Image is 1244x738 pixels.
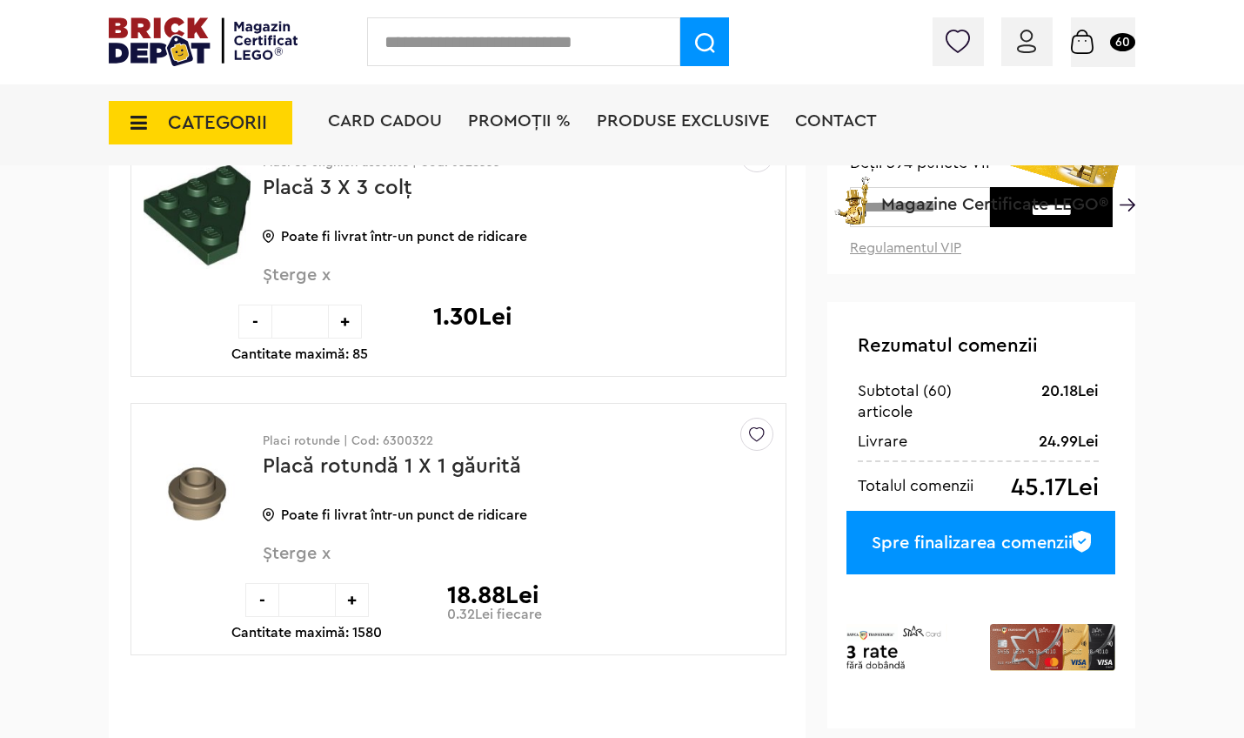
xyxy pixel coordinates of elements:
div: Subtotal (60) articole [858,380,1010,422]
p: 1.30Lei [433,305,512,329]
p: Cantitate maximă: 1580 [231,626,382,640]
a: Produse exclusive [597,112,769,130]
a: PROMOȚII % [468,112,571,130]
p: Cantitate maximă: 85 [231,347,368,361]
span: Rezumatul comenzii [858,336,1038,355]
span: Magazine Certificate LEGO® [881,173,1108,213]
p: Placi rotunde | Cod: 6300322 [263,435,759,447]
a: Spre finalizarea comenzii [846,511,1115,574]
p: Poate fi livrat într-un punct de ridicare [263,230,759,244]
div: - [238,305,272,339]
a: Regulamentul VIP [850,241,961,255]
a: Contact [795,112,877,130]
p: 18.88Lei [447,583,539,607]
div: Totalul comenzii [858,475,973,496]
span: Șterge x [263,266,716,304]
a: Magazine Certificate LEGO® [1108,173,1135,191]
div: + [335,583,369,617]
span: CATEGORII [168,113,267,132]
div: 24.99Lei [1039,431,1099,452]
p: 0.32Lei fiecare [447,607,542,621]
div: + [328,305,362,339]
div: 20.18Lei [1041,380,1099,401]
small: 60 [1110,33,1135,51]
img: Placă rotundă 1 X 1 găurită [144,428,251,559]
div: 45.17Lei [1011,475,1099,500]
a: Card Cadou [328,112,442,130]
div: Livrare [858,431,907,452]
a: Placă rotundă 1 X 1 găurită [263,456,521,477]
span: Șterge x [263,545,716,582]
div: - [245,583,279,617]
p: Poate fi livrat într-un punct de ridicare [263,508,759,522]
